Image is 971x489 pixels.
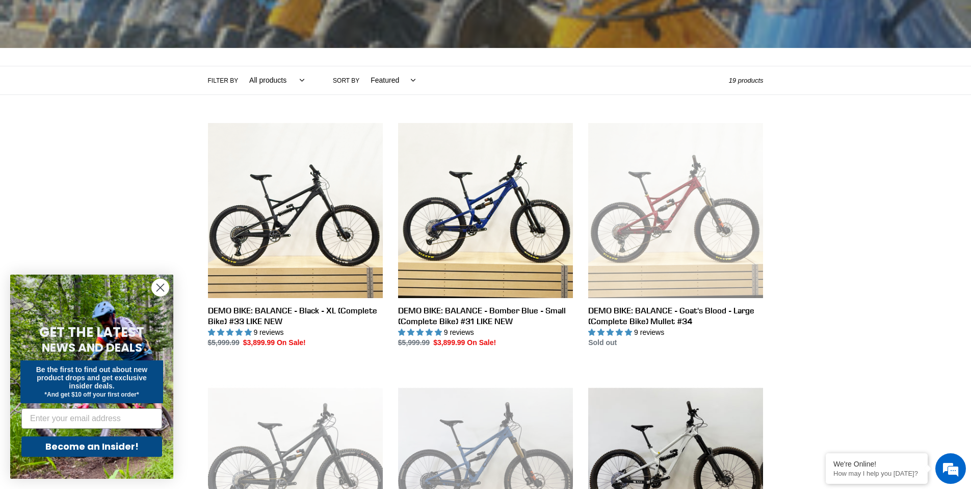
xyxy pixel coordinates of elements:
button: Become an Insider! [21,436,162,457]
span: GET THE LATEST [39,323,144,341]
div: We're Online! [833,460,920,468]
span: Be the first to find out about new product drops and get exclusive insider deals. [36,365,148,390]
span: *And get $10 off your first order* [44,391,139,398]
label: Sort by [333,76,359,85]
input: Enter your email address [21,408,162,429]
span: NEWS AND DEALS [42,339,142,356]
label: Filter by [208,76,239,85]
button: Close dialog [151,279,169,297]
p: How may I help you today? [833,470,920,477]
span: 19 products [729,77,764,84]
